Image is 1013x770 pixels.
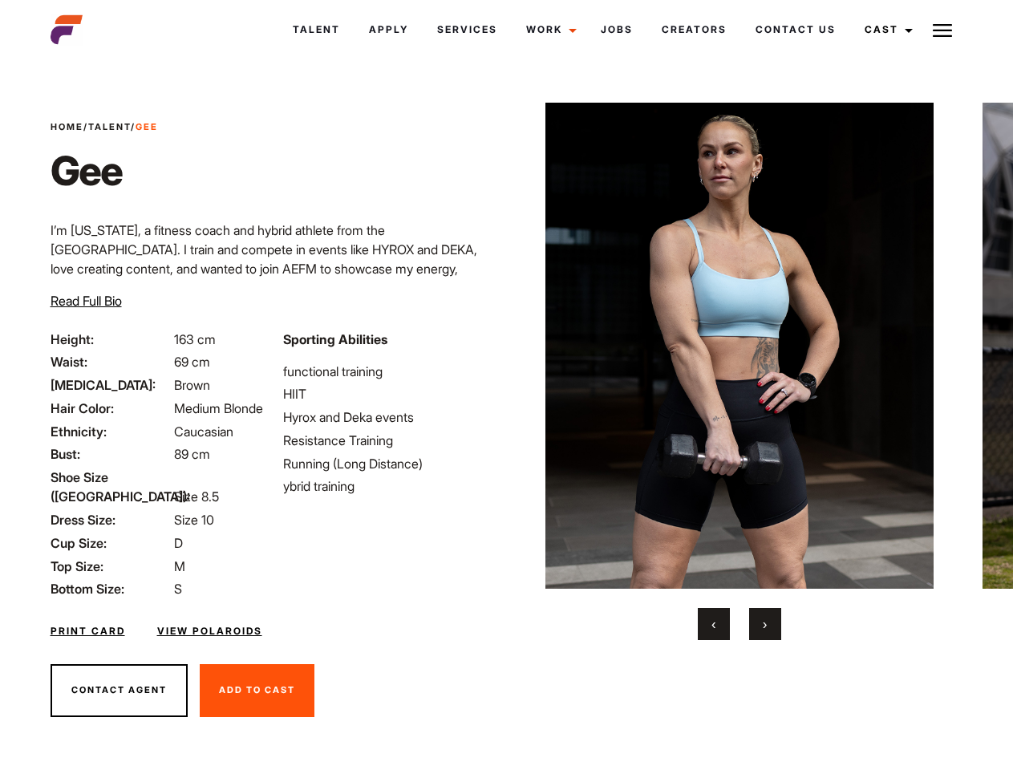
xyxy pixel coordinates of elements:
span: Bottom Size: [51,579,171,598]
a: Work [512,8,586,51]
li: HIIT [283,384,496,403]
a: Contact Us [741,8,850,51]
span: Hair Color: [51,399,171,418]
span: / / [51,120,158,134]
button: Contact Agent [51,664,188,717]
span: Height: [51,330,171,349]
strong: Gee [136,121,158,132]
button: Add To Cast [200,664,314,717]
span: Waist: [51,352,171,371]
a: Talent [88,121,131,132]
span: Top Size: [51,557,171,576]
li: functional training [283,362,496,381]
strong: Sporting Abilities [283,331,387,347]
span: S [174,581,182,597]
span: Ethnicity: [51,422,171,441]
span: Read Full Bio [51,293,122,309]
button: Read Full Bio [51,291,122,310]
a: Home [51,121,83,132]
span: Shoe Size ([GEOGRAPHIC_DATA]): [51,468,171,506]
img: Burger icon [933,21,952,40]
a: Print Card [51,624,125,638]
li: Running (Long Distance) [283,454,496,473]
span: Medium Blonde [174,400,263,416]
span: D [174,535,183,551]
span: M [174,558,185,574]
li: ybrid training [283,476,496,496]
a: View Polaroids [157,624,262,638]
span: [MEDICAL_DATA]: [51,375,171,395]
a: Apply [355,8,423,51]
span: 163 cm [174,331,216,347]
span: 89 cm [174,446,210,462]
a: Cast [850,8,922,51]
img: cropped-aefm-brand-fav-22-square.png [51,14,83,46]
span: Next [763,616,767,632]
span: Brown [174,377,210,393]
span: Dress Size: [51,510,171,529]
span: Cup Size: [51,533,171,553]
span: Previous [711,616,715,632]
a: Services [423,8,512,51]
span: Bust: [51,444,171,464]
a: Talent [278,8,355,51]
a: Creators [647,8,741,51]
span: Caucasian [174,423,233,440]
span: Add To Cast [219,684,295,695]
li: Resistance Training [283,431,496,450]
span: Size 8.5 [174,488,219,505]
a: Jobs [586,8,647,51]
p: I’m [US_STATE], a fitness coach and hybrid athlete from the [GEOGRAPHIC_DATA]. I train and compet... [51,221,497,298]
h1: Gee [51,147,158,195]
span: 69 cm [174,354,210,370]
span: Size 10 [174,512,214,528]
li: Hyrox and Deka events [283,407,496,427]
